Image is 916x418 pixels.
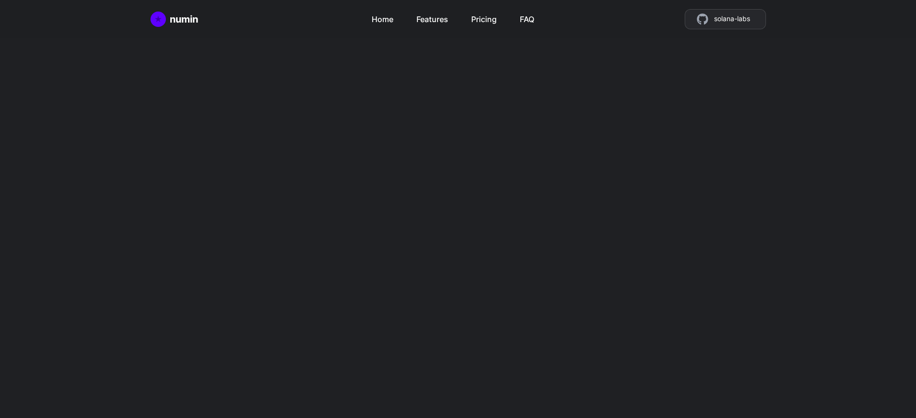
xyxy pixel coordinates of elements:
[372,10,393,25] a: Home
[151,12,198,27] a: Home
[416,10,448,25] a: Features
[520,10,534,25] a: FAQ
[714,13,750,25] span: solana-labs
[170,12,198,26] div: numin
[471,10,497,25] a: Pricing
[685,9,766,29] a: source code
